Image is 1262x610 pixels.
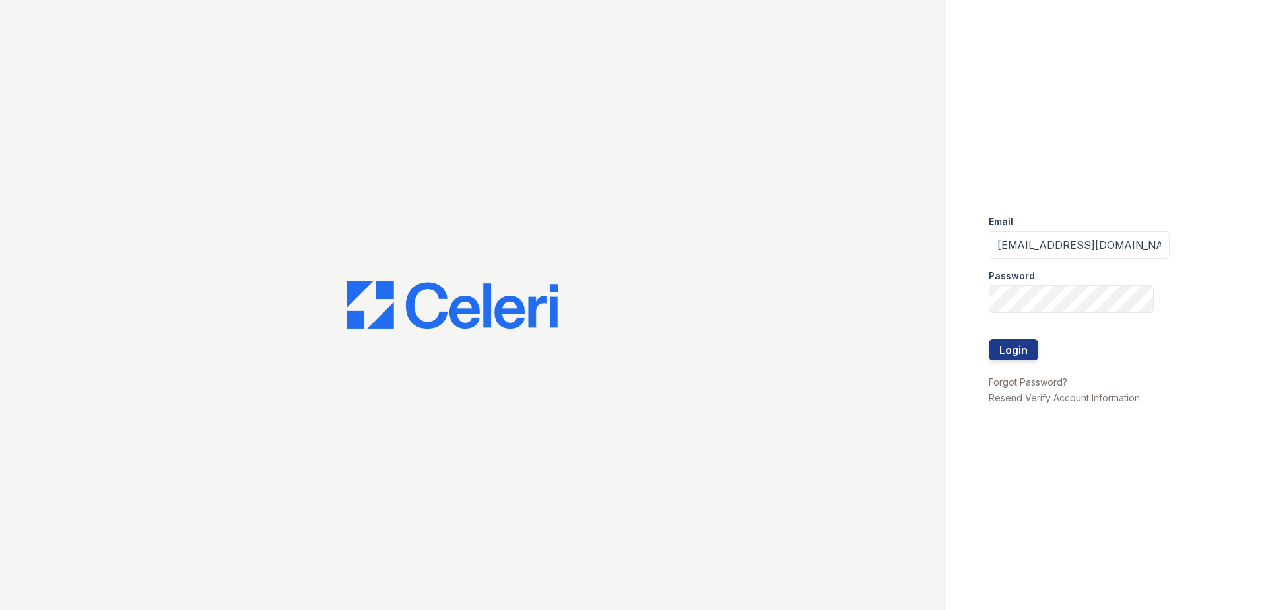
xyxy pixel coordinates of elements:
button: Login [989,339,1038,360]
label: Password [989,269,1035,283]
label: Email [989,215,1013,228]
a: Forgot Password? [989,376,1067,388]
img: CE_Logo_Blue-a8612792a0a2168367f1c8372b55b34899dd931a85d93a1a3d3e32e68fde9ad4.png [347,281,558,329]
a: Resend Verify Account Information [989,392,1140,403]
